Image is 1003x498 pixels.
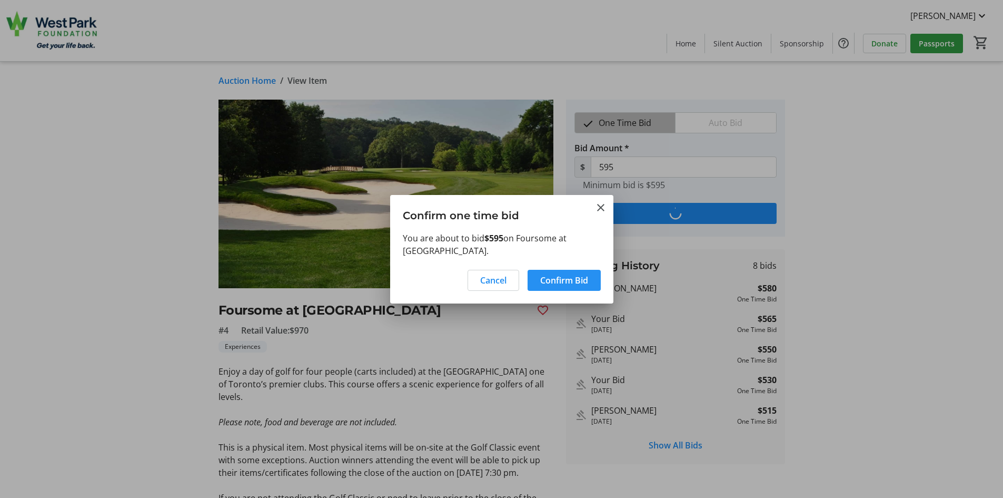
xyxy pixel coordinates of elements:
[390,195,613,231] h3: Confirm one time bid
[468,270,519,291] button: Cancel
[480,274,507,287] span: Cancel
[540,274,588,287] span: Confirm Bid
[484,232,503,244] strong: $595
[594,201,607,214] button: Close
[528,270,601,291] button: Confirm Bid
[403,232,601,257] p: You are about to bid on Foursome at [GEOGRAPHIC_DATA].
